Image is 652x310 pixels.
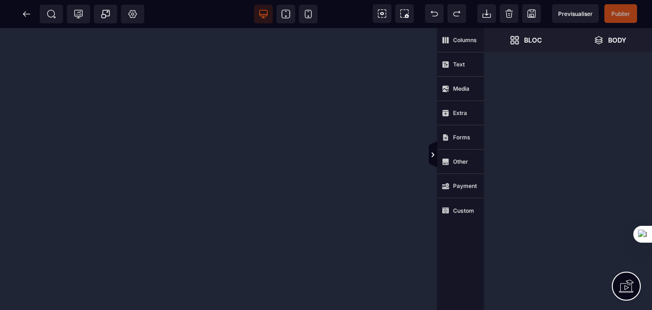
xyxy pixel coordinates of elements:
span: Preview [552,4,599,23]
strong: Other [453,158,468,165]
span: Publier [611,10,630,17]
strong: Columns [453,36,477,43]
span: SEO [47,9,56,19]
span: Popup [101,9,110,19]
strong: Custom [453,207,474,214]
strong: Text [453,61,465,68]
span: Open Layer Manager [568,28,652,52]
span: Setting Body [128,9,137,19]
span: Open Blocks [484,28,568,52]
strong: Bloc [524,36,542,43]
strong: Body [608,36,626,43]
strong: Extra [453,109,467,116]
strong: Forms [453,134,470,141]
strong: Media [453,85,469,92]
span: Previsualiser [558,10,593,17]
strong: Payment [453,182,477,189]
span: Screenshot [395,4,414,23]
span: View components [373,4,391,23]
span: Tracking [74,9,83,19]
